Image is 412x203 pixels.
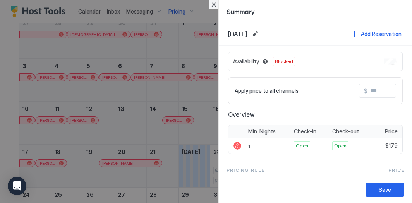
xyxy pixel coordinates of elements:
span: $ [364,87,367,94]
span: Check-in [294,128,316,135]
span: Price [388,167,404,174]
span: 1 [248,143,250,149]
span: [DATE] [228,30,247,38]
span: Min. Nights [248,128,276,135]
span: Check-out [332,128,359,135]
button: Add Reservation [350,29,403,39]
span: Price [385,128,398,135]
button: Edit date range [251,29,260,39]
span: Apply price to all channels [235,87,299,94]
span: Overview [228,111,403,118]
span: $179 [385,142,398,149]
span: Open [334,142,347,149]
div: Save [379,186,391,194]
span: Pricing Rule [227,167,264,174]
button: Save [366,183,404,197]
div: Open Intercom Messenger [8,177,26,195]
span: Open [296,142,308,149]
span: Blocked [275,58,293,65]
span: Summary [227,6,404,16]
span: Availability [233,58,259,65]
button: Blocked dates override all pricing rules and remain unavailable until manually unblocked [261,57,270,66]
div: Add Reservation [361,30,402,38]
